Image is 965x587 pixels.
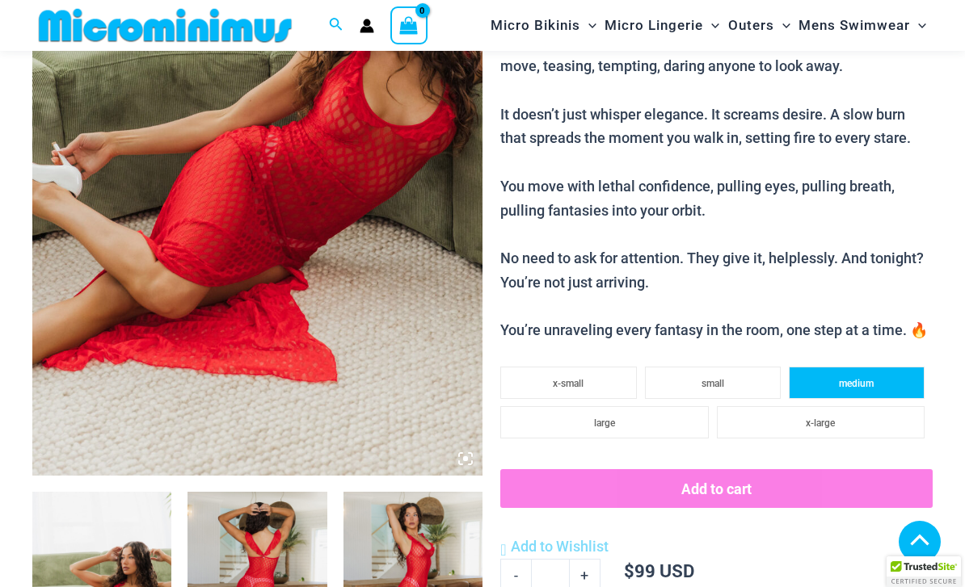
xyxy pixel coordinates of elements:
nav: Site Navigation [484,2,933,48]
a: Micro BikinisMenu ToggleMenu Toggle [487,5,600,46]
a: Micro LingerieMenu ToggleMenu Toggle [600,5,723,46]
span: Mens Swimwear [799,5,910,46]
span: Menu Toggle [703,5,719,46]
img: MM SHOP LOGO FLAT [32,7,298,44]
a: Search icon link [329,15,343,36]
a: Account icon link [360,19,374,33]
a: View Shopping Cart, empty [390,6,428,44]
li: large [500,406,708,438]
span: Add to Wishlist [511,538,609,555]
a: OutersMenu ToggleMenu Toggle [724,5,794,46]
span: small [702,378,724,389]
li: medium [789,367,925,399]
span: Menu Toggle [910,5,926,46]
li: small [645,367,781,399]
a: Add to Wishlist [500,535,608,559]
span: large [594,417,615,429]
span: Micro Lingerie [605,5,703,46]
span: x-large [806,417,835,429]
div: TrustedSite Certified [887,556,961,587]
span: Micro Bikinis [491,5,580,46]
bdi: 99 USD [624,559,694,582]
span: Menu Toggle [580,5,596,46]
span: $ [624,559,634,582]
span: Menu Toggle [774,5,790,46]
a: Mens SwimwearMenu ToggleMenu Toggle [794,5,930,46]
span: Outers [728,5,774,46]
span: medium [839,378,874,389]
span: x-small [553,378,584,389]
button: Add to cart [500,469,933,508]
li: x-small [500,367,636,399]
li: x-large [717,406,925,438]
